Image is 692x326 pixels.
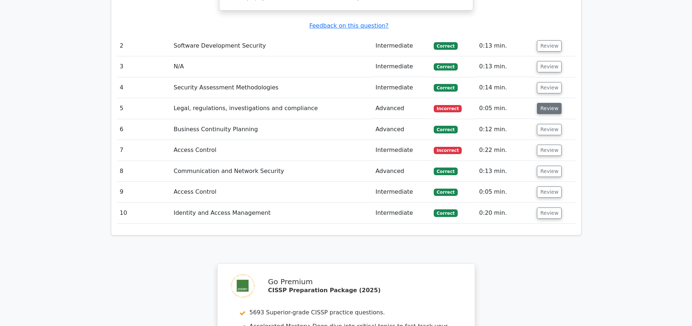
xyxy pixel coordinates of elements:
td: 8 [117,161,171,182]
td: Intermediate [373,77,431,98]
span: Correct [434,209,457,217]
a: Feedback on this question? [309,22,388,29]
span: Correct [434,42,457,49]
td: 0:20 min. [476,203,534,224]
button: Review [537,103,562,114]
button: Review [537,208,562,219]
td: Access Control [171,140,373,161]
td: 7 [117,140,171,161]
span: Correct [434,126,457,133]
td: 0:13 min. [476,56,534,77]
td: Security Assessment Methodologies [171,77,373,98]
td: Access Control [171,182,373,202]
td: Legal, regulations, investigations and compliance [171,98,373,119]
td: Intermediate [373,203,431,224]
td: Advanced [373,161,431,182]
td: 0:12 min. [476,119,534,140]
td: Software Development Security [171,36,373,56]
td: Intermediate [373,36,431,56]
td: Intermediate [373,140,431,161]
td: 3 [117,56,171,77]
td: 5 [117,98,171,119]
td: 0:05 min. [476,182,534,202]
td: Intermediate [373,182,431,202]
td: Intermediate [373,56,431,77]
td: 0:14 min. [476,77,534,98]
button: Review [537,40,562,52]
span: Correct [434,63,457,71]
button: Review [537,166,562,177]
button: Review [537,124,562,135]
td: 0:22 min. [476,140,534,161]
button: Review [537,61,562,72]
td: 9 [117,182,171,202]
td: Advanced [373,98,431,119]
td: 0:13 min. [476,36,534,56]
td: N/A [171,56,373,77]
span: Correct [434,84,457,91]
span: Incorrect [434,147,462,154]
button: Review [537,145,562,156]
td: Business Continuity Planning [171,119,373,140]
td: 10 [117,203,171,224]
span: Correct [434,168,457,175]
td: Communication and Network Security [171,161,373,182]
td: 4 [117,77,171,98]
td: Identity and Access Management [171,203,373,224]
span: Correct [434,189,457,196]
td: 2 [117,36,171,56]
td: Advanced [373,119,431,140]
td: 0:05 min. [476,98,534,119]
button: Review [537,82,562,93]
button: Review [537,186,562,198]
td: 6 [117,119,171,140]
span: Incorrect [434,105,462,112]
td: 0:13 min. [476,161,534,182]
